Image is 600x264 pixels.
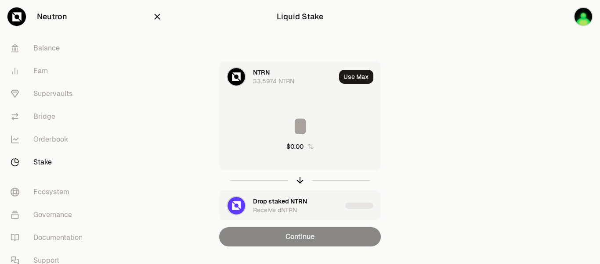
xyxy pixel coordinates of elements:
img: dNTRN Logo [228,197,245,214]
button: $0.00 [286,142,314,151]
a: Ecosystem [4,181,95,203]
a: Documentation [4,226,95,249]
img: NTRN Logo [228,68,245,86]
div: 33.5974 NTRN [253,77,294,86]
button: dNTRN LogoDrop staked NTRNReceive dNTRN [220,191,380,221]
div: Receive dNTRN [253,206,297,214]
a: Orderbook [4,128,95,151]
a: Earn [4,60,95,82]
a: Stake [4,151,95,174]
div: Liquid Stake [277,11,323,23]
div: $0.00 [286,142,304,151]
div: NTRN [253,68,270,77]
button: Use Max [339,70,373,84]
a: Governance [4,203,95,226]
img: Autistic DAO [575,8,592,25]
a: Bridge [4,105,95,128]
a: Supervaults [4,82,95,105]
a: Balance [4,37,95,60]
div: Drop staked NTRN [253,197,307,206]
